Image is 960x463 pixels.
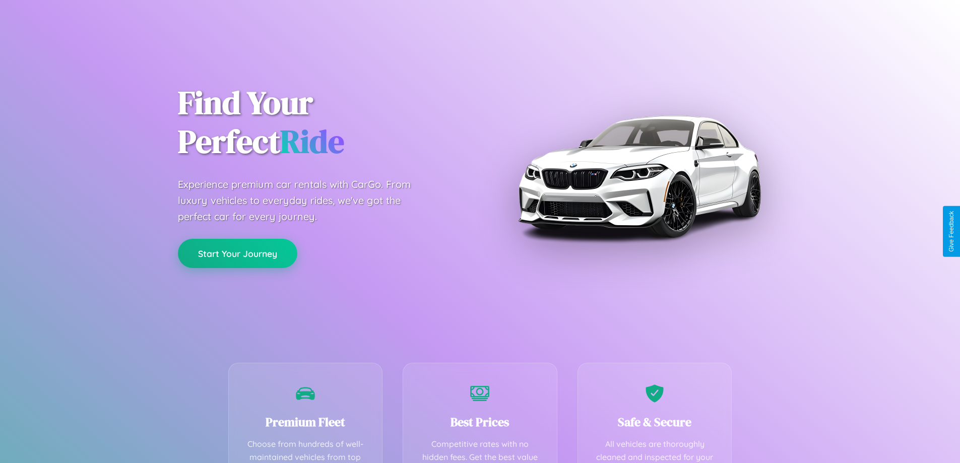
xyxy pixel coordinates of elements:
img: Premium BMW car rental vehicle [513,50,765,302]
h1: Find Your Perfect [178,84,465,161]
p: Experience premium car rentals with CarGo. From luxury vehicles to everyday rides, we've got the ... [178,176,430,225]
span: Ride [280,119,344,163]
h3: Safe & Secure [593,414,717,430]
h3: Premium Fleet [244,414,367,430]
button: Start Your Journey [178,239,297,268]
h3: Best Prices [418,414,542,430]
div: Give Feedback [948,211,955,252]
